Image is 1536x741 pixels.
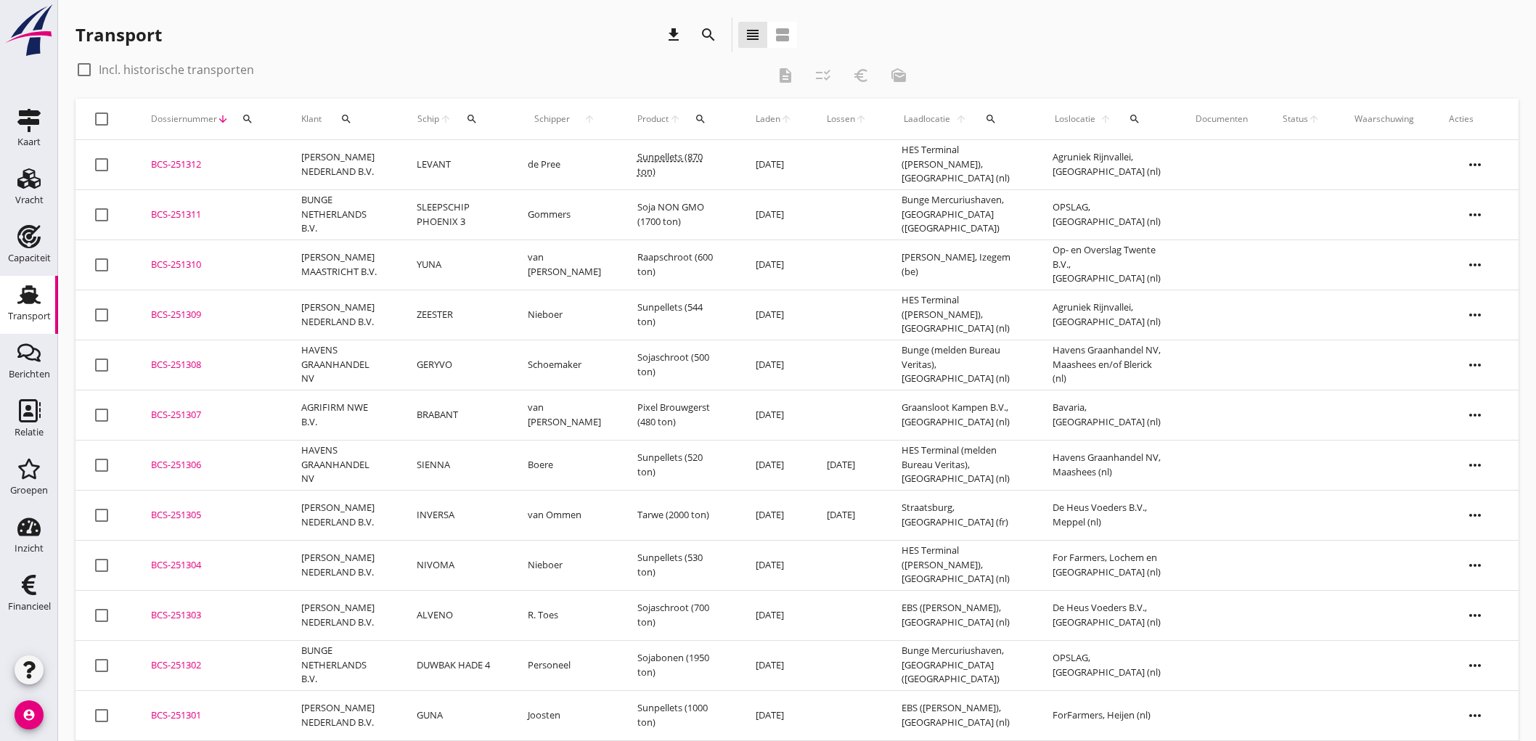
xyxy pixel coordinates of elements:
[151,208,266,222] div: BCS-251311
[284,440,399,490] td: HAVENS GRAANHANDEL NV
[1035,390,1178,440] td: Bavaria, [GEOGRAPHIC_DATA] (nl)
[399,540,510,590] td: NIVOMA
[1455,144,1495,185] i: more_horiz
[340,113,352,125] i: search
[284,640,399,690] td: BUNGE NETHERLANDS B.V.
[510,640,620,690] td: Personeel
[669,113,682,125] i: arrow_upward
[884,640,1035,690] td: Bunge Mercuriushaven, [GEOGRAPHIC_DATA] ([GEOGRAPHIC_DATA])
[151,708,266,723] div: BCS-251301
[284,390,399,440] td: AGRIFIRM NWE B.V.
[1455,695,1495,736] i: more_horiz
[284,290,399,340] td: [PERSON_NAME] NEDERLAND B.V.
[884,690,1035,740] td: EBS ([PERSON_NAME]), [GEOGRAPHIC_DATA] (nl)
[510,290,620,340] td: Nieboer
[75,23,162,46] div: Transport
[620,240,738,290] td: Raapschroot (600 ton)
[151,658,266,673] div: BCS-251302
[1455,445,1495,486] i: more_horiz
[510,440,620,490] td: Boere
[620,490,738,540] td: Tarwe (2000 ton)
[738,640,809,690] td: [DATE]
[399,240,510,290] td: YUNA
[620,540,738,590] td: Sunpellets (530 ton)
[151,458,266,472] div: BCS-251306
[284,590,399,640] td: [PERSON_NAME] NEDERLAND B.V.
[439,113,452,125] i: arrow_upward
[510,690,620,740] td: Joosten
[17,137,41,147] div: Kaart
[510,540,620,590] td: Nieboer
[151,258,266,272] div: BCS-251310
[1455,495,1495,536] i: more_horiz
[301,102,382,136] div: Klant
[10,486,48,495] div: Groepen
[15,427,44,437] div: Relatie
[1455,545,1495,586] i: more_horiz
[510,340,620,390] td: Schoemaker
[3,4,55,57] img: logo-small.a267ee39.svg
[510,140,620,190] td: de Pree
[620,590,738,640] td: Sojaschroot (700 ton)
[884,140,1035,190] td: HES Terminal ([PERSON_NAME]), [GEOGRAPHIC_DATA] (nl)
[151,112,217,126] span: Dossiernummer
[1035,540,1178,590] td: For Farmers, Lochem en [GEOGRAPHIC_DATA] (nl)
[399,640,510,690] td: DUWBAK HADE 4
[620,440,738,490] td: Sunpellets (520 ton)
[855,113,867,125] i: arrow_upward
[151,408,266,422] div: BCS-251307
[1455,595,1495,636] i: more_horiz
[1053,112,1098,126] span: Loslocatie
[953,113,970,125] i: arrow_upward
[620,340,738,390] td: Sojaschroot (500 ton)
[884,340,1035,390] td: Bunge (melden Bureau Veritas), [GEOGRAPHIC_DATA] (nl)
[15,544,44,553] div: Inzicht
[1129,113,1140,125] i: search
[417,112,440,126] span: Schip
[738,290,809,340] td: [DATE]
[620,290,738,340] td: Sunpellets (544 ton)
[809,490,884,540] td: [DATE]
[8,602,51,611] div: Financieel
[1283,112,1308,126] span: Status
[1455,295,1495,335] i: more_horiz
[744,26,761,44] i: view_headline
[1035,340,1178,390] td: Havens Graanhandel NV, Maashees en/of Blerick (nl)
[738,540,809,590] td: [DATE]
[985,113,997,125] i: search
[15,195,44,205] div: Vracht
[466,113,478,125] i: search
[284,140,399,190] td: [PERSON_NAME] NEDERLAND B.V.
[665,26,682,44] i: download
[151,508,266,523] div: BCS-251305
[1455,345,1495,385] i: more_horiz
[1196,112,1248,126] div: Documenten
[242,113,253,125] i: search
[99,62,254,77] label: Incl. historische transporten
[399,490,510,540] td: INVERSA
[620,189,738,240] td: Soja NON GMO (1700 ton)
[1455,195,1495,235] i: more_horiz
[577,113,602,125] i: arrow_upward
[884,440,1035,490] td: HES Terminal (melden Bureau Veritas), [GEOGRAPHIC_DATA] (nl)
[620,690,738,740] td: Sunpellets (1000 ton)
[637,112,669,126] span: Product
[738,340,809,390] td: [DATE]
[756,112,780,126] span: Laden
[1455,245,1495,285] i: more_horiz
[399,189,510,240] td: SLEEPSCHIP PHOENIX 3
[151,358,266,372] div: BCS-251308
[510,189,620,240] td: Gommers
[399,440,510,490] td: SIENNA
[884,590,1035,640] td: EBS ([PERSON_NAME]), [GEOGRAPHIC_DATA] (nl)
[284,240,399,290] td: [PERSON_NAME] MAASTRICHT B.V.
[695,113,706,125] i: search
[738,440,809,490] td: [DATE]
[1035,640,1178,690] td: OPSLAG, [GEOGRAPHIC_DATA] (nl)
[399,590,510,640] td: ALVENO
[284,490,399,540] td: [PERSON_NAME] NEDERLAND B.V.
[510,390,620,440] td: van [PERSON_NAME]
[884,540,1035,590] td: HES Terminal ([PERSON_NAME]), [GEOGRAPHIC_DATA] (nl)
[15,700,44,729] i: account_circle
[1035,590,1178,640] td: De Heus Voeders B.V., [GEOGRAPHIC_DATA] (nl)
